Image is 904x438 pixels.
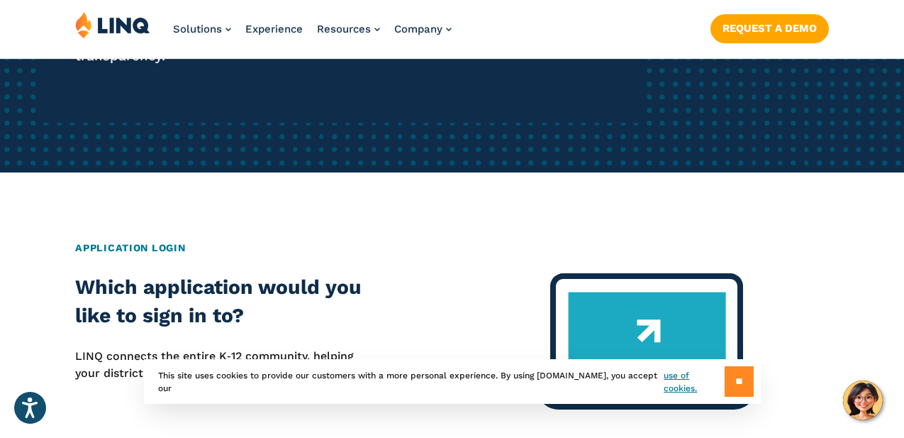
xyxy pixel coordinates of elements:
[173,23,222,35] span: Solutions
[75,348,376,383] p: LINQ connects the entire K‑12 community, helping your district to work far more efficiently.
[317,23,380,35] a: Resources
[75,241,828,256] h2: Application Login
[394,23,452,35] a: Company
[710,14,829,43] a: Request a Demo
[173,23,231,35] a: Solutions
[75,11,150,38] img: LINQ | K‑12 Software
[317,23,371,35] span: Resources
[394,23,442,35] span: Company
[173,11,452,58] nav: Primary Navigation
[75,273,376,330] h2: Which application would you like to sign in to?
[710,11,829,43] nav: Button Navigation
[843,380,883,420] button: Hello, have a question? Let’s chat.
[245,23,303,35] a: Experience
[144,359,761,404] div: This site uses cookies to provide our customers with a more personal experience. By using [DOMAIN...
[664,369,724,395] a: use of cookies.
